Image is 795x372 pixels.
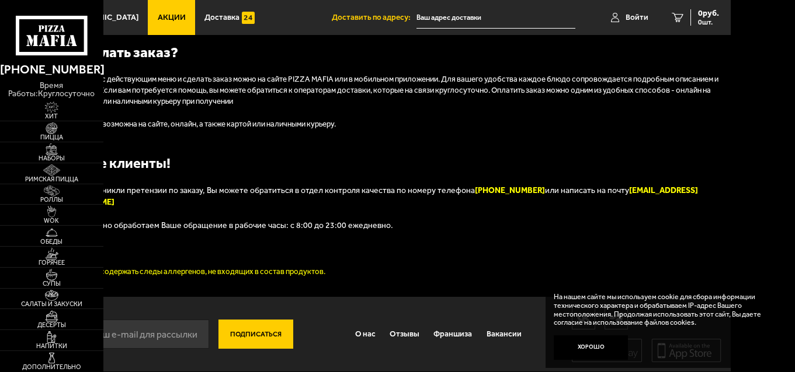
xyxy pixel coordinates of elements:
a: О нас [348,321,382,348]
img: 15daf4d41897b9f0e9f617042186c801.svg [242,12,254,24]
font: [PHONE_NUMBER] [475,185,545,195]
span: 0 руб. [698,9,719,17]
b: Как сделать заказ? [50,44,178,61]
a: Вакансии [480,321,529,348]
a: Отзывы [383,321,426,348]
b: Дорогие клиенты! [50,155,171,171]
span: Если у вас возникли претензии по заказу, Вы можете обратиться в отдел контроля качества по номеру... [50,185,475,195]
p: На нашем сайте мы используем cookie для сбора информации технического характера и обрабатываем IP... [554,293,769,327]
span: Мы обязательно обработаем Ваше обращение в рабочие часы: с 8:00 до 23:00 ежедневно. [50,220,393,230]
span: Доставка [204,13,239,22]
span: 0 шт. [698,19,719,26]
p: Оплата заказа возможна на сайте, онлайн, а также картой или наличными курьеру. [50,119,720,130]
font: *Блюда могут содержать следы аллергенов, не входящих в состав продуктов. [50,267,325,276]
button: Подписаться [218,320,293,349]
a: Франшиза [426,321,479,348]
input: Укажите ваш e-mail для рассылки [48,320,209,349]
span: Акции [158,13,186,22]
p: Ознакомиться с действующим меню и сделать заказ можно на сайте PIZZA MAFIA или в мобильном прилож... [50,74,720,107]
span: Войти [626,13,648,22]
button: Хорошо [554,335,629,360]
span: Доставить по адресу: [332,13,416,22]
input: Ваш адрес доставки [416,7,575,29]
